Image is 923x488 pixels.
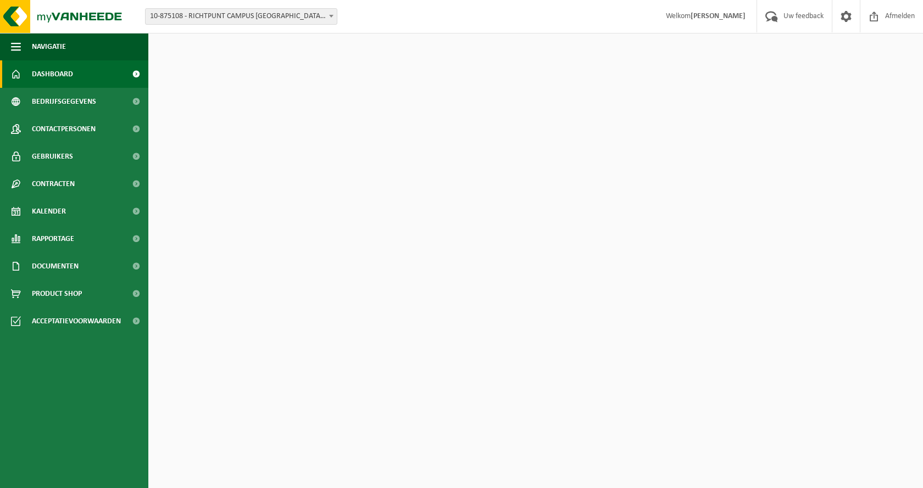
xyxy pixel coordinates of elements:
[32,33,66,60] span: Navigatie
[32,88,96,115] span: Bedrijfsgegevens
[32,115,96,143] span: Contactpersonen
[32,143,73,170] span: Gebruikers
[32,307,121,335] span: Acceptatievoorwaarden
[32,253,79,280] span: Documenten
[32,198,66,225] span: Kalender
[32,170,75,198] span: Contracten
[32,60,73,88] span: Dashboard
[146,9,337,24] span: 10-875108 - RICHTPUNT CAMPUS BUGGENHOUT - BUGGENHOUT
[145,8,337,25] span: 10-875108 - RICHTPUNT CAMPUS BUGGENHOUT - BUGGENHOUT
[691,12,746,20] strong: [PERSON_NAME]
[32,280,82,307] span: Product Shop
[32,225,74,253] span: Rapportage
